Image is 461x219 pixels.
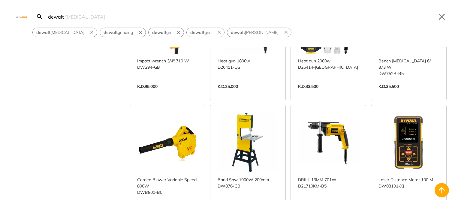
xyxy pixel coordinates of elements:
[138,30,143,35] svg: Remove suggestion: dewalt grinding
[14,15,29,18] img: Close
[231,30,245,35] strong: dewalt
[33,28,88,37] button: Select suggestion: dewalt grinding machine
[282,28,291,37] button: Remove suggestion: dewalt gring
[104,30,118,35] strong: dewalt
[187,28,215,37] button: Select suggestion: dewalt grin
[47,10,433,24] input: Search…
[190,30,204,35] strong: dewalt
[148,28,184,37] div: Suggestion: dewalt gri
[176,30,181,35] svg: Remove suggestion: dewalt gri
[231,29,279,36] span: [PERSON_NAME]
[36,13,43,20] svg: Search
[216,30,222,35] svg: Remove suggestion: dewalt grin
[32,28,97,37] div: Suggestion: dewalt grinding machine
[437,12,447,22] button: Close
[435,183,449,197] button: Back to top
[137,28,146,37] button: Remove suggestion: dewalt grinding
[100,28,137,37] button: Select suggestion: dewalt grinding
[227,28,282,37] button: Select suggestion: dewalt gring
[175,28,184,37] button: Remove suggestion: dewalt gri
[437,185,447,195] svg: Back to top
[149,28,175,37] button: Select suggestion: dewalt gri
[215,28,224,37] button: Remove suggestion: dewalt grin
[227,28,291,37] div: Suggestion: dewalt gring
[152,29,171,36] span: gri
[36,29,84,36] span: [MEDICAL_DATA]
[36,30,50,35] strong: dewalt
[190,29,212,36] span: grin
[186,28,224,37] div: Suggestion: dewalt grin
[283,30,289,35] svg: Remove suggestion: dewalt gring
[152,30,166,35] strong: dewalt
[88,28,97,37] button: Remove suggestion: dewalt grinding machine
[104,29,133,36] span: grinding
[100,28,146,37] div: Suggestion: dewalt grinding
[89,30,95,35] svg: Remove suggestion: dewalt grinding machine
